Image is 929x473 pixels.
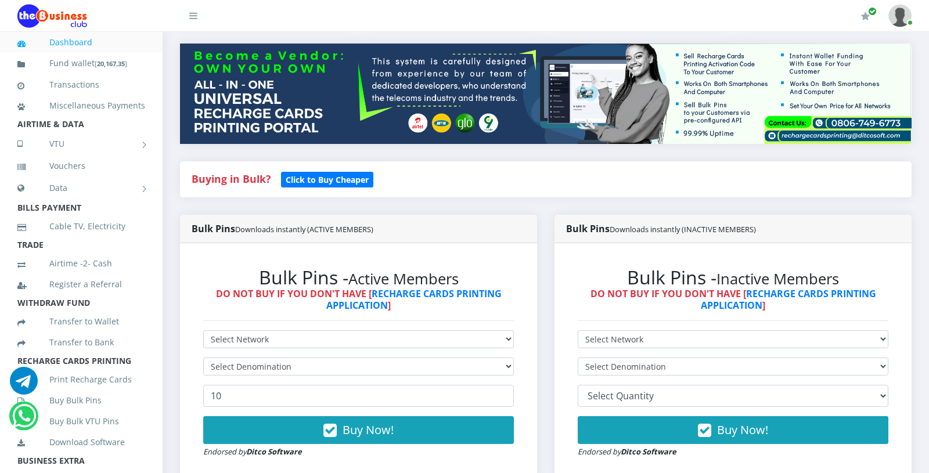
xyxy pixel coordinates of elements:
[17,408,145,435] a: Buy Bulk VTU Pins
[180,44,912,144] img: multitenant_rcp.png
[868,7,877,16] span: Renew/Upgrade Subscription
[216,287,502,311] strong: DO NOT BUY IF YOU DON'T HAVE [ ]
[10,375,38,395] a: Chat for support
[17,29,145,56] a: Dashboard
[621,446,676,457] strong: Ditco Software
[716,269,839,289] small: Inactive Members
[281,172,373,186] a: Click to Buy Cheaper
[203,385,514,407] input: Enter Quantity
[12,411,36,430] a: Chat for support
[17,5,87,28] img: Logo
[17,71,145,98] a: Transactions
[95,59,127,68] small: [ ]
[861,12,870,21] i: Renew/Upgrade Subscription
[203,416,514,444] button: Buy Now!
[701,287,876,311] a: RECHARGE CARDS PRINTING APPLICATION
[17,308,145,335] a: Transfer to Wallet
[17,92,145,119] a: Miscellaneous Payments
[888,5,912,27] img: User
[17,213,145,240] a: Cable TV, Electricity
[192,222,373,235] strong: Bulk Pins
[578,446,676,457] small: Endorsed by
[17,271,145,298] a: Register a Referral
[17,387,145,414] a: Buy Bulk Pins
[566,222,756,235] strong: Bulk Pins
[97,59,125,68] b: 20,167.35
[17,366,145,393] a: Print Recharge Cards
[203,446,302,457] small: Endorsed by
[590,287,876,311] strong: DO NOT BUY IF YOU DON'T HAVE [ ]
[17,329,145,356] a: Transfer to Bank
[717,422,768,438] span: Buy Now!
[578,266,888,288] h2: Bulk Pins -
[286,174,369,185] b: Click to Buy Cheaper
[17,174,145,203] a: Data
[17,153,145,179] a: Vouchers
[343,422,394,438] span: Buy Now!
[348,269,459,289] small: Active Members
[17,50,145,77] a: Fund wallet[20,167.35]
[17,429,145,456] a: Download Software
[235,224,373,234] small: Downloads instantly (ACTIVE MEMBERS)
[246,446,302,457] strong: Ditco Software
[578,416,888,444] button: Buy Now!
[17,250,145,277] a: Airtime -2- Cash
[610,224,756,234] small: Downloads instantly (INACTIVE MEMBERS)
[203,266,514,288] h2: Bulk Pins -
[17,129,145,158] a: VTU
[192,172,271,186] strong: Buying in Bulk?
[326,287,502,311] a: RECHARGE CARDS PRINTING APPLICATION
